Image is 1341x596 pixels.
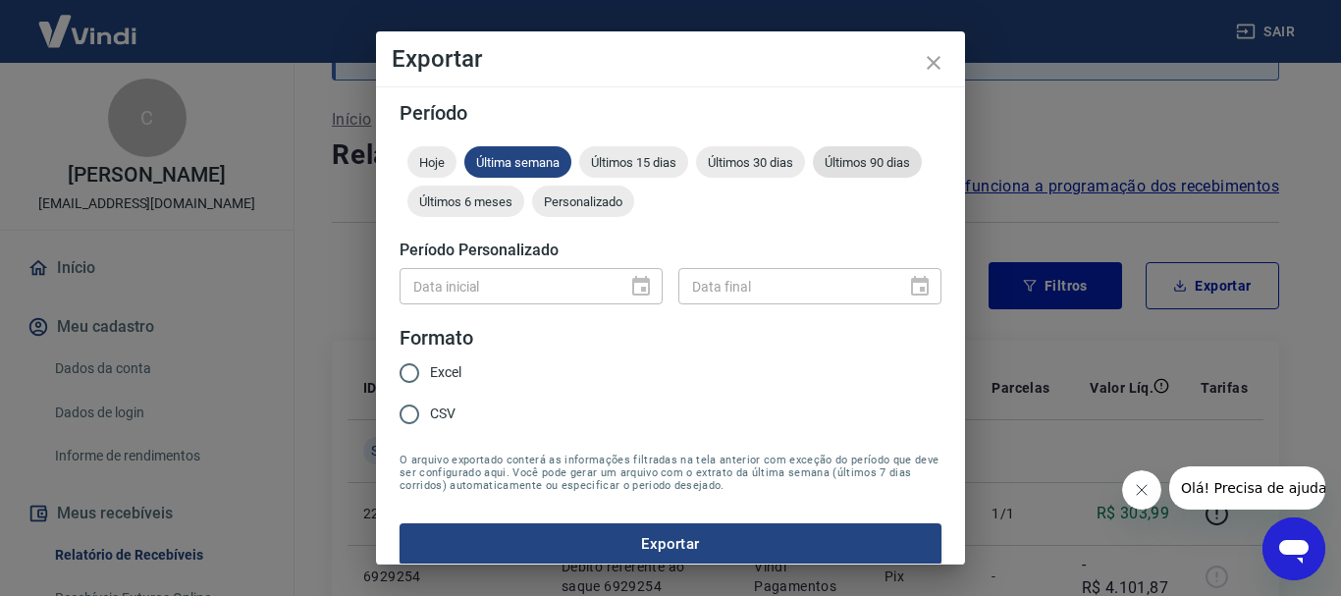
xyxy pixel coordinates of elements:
[1169,466,1325,510] iframe: Mensagem da empresa
[400,523,941,565] button: Exportar
[1262,517,1325,580] iframe: Botão para abrir a janela de mensagens
[392,47,949,71] h4: Exportar
[400,268,614,304] input: DD/MM/YYYY
[407,194,524,209] span: Últimos 6 meses
[579,155,688,170] span: Últimos 15 dias
[1122,470,1161,510] iframe: Fechar mensagem
[464,146,571,178] div: Última semana
[696,155,805,170] span: Últimos 30 dias
[407,186,524,217] div: Últimos 6 meses
[400,241,941,260] h5: Período Personalizado
[532,186,634,217] div: Personalizado
[400,324,473,352] legend: Formato
[430,404,456,424] span: CSV
[464,155,571,170] span: Última semana
[407,146,456,178] div: Hoje
[532,194,634,209] span: Personalizado
[813,146,922,178] div: Últimos 90 dias
[400,454,941,492] span: O arquivo exportado conterá as informações filtradas na tela anterior com exceção do período que ...
[696,146,805,178] div: Últimos 30 dias
[407,155,456,170] span: Hoje
[400,103,941,123] h5: Período
[579,146,688,178] div: Últimos 15 dias
[12,14,165,29] span: Olá! Precisa de ajuda?
[678,268,892,304] input: DD/MM/YYYY
[910,39,957,86] button: close
[813,155,922,170] span: Últimos 90 dias
[430,362,461,383] span: Excel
